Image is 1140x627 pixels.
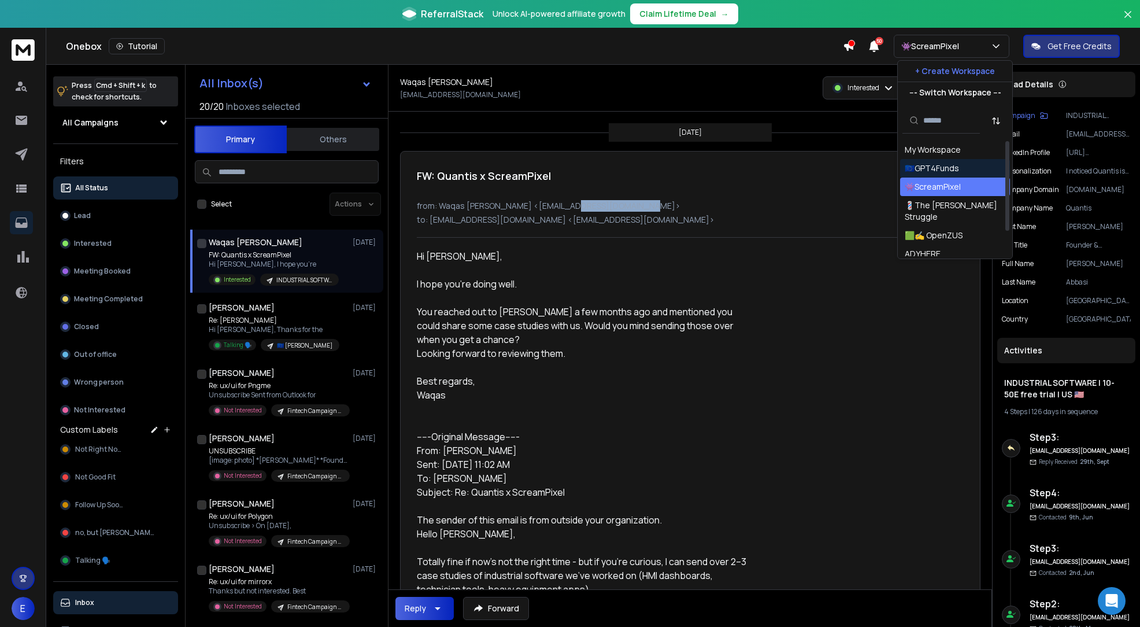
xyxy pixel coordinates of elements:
h6: [EMAIL_ADDRESS][DOMAIN_NAME] [1030,447,1131,455]
div: 🟩✍️ OpenZUS [905,230,963,241]
p: to: [EMAIL_ADDRESS][DOMAIN_NAME] <[EMAIL_ADDRESS][DOMAIN_NAME]> [417,214,964,226]
span: 126 days in sequence [1031,407,1098,416]
p: Reply Received [1039,458,1109,466]
p: Job Title [1002,241,1027,250]
p: [EMAIL_ADDRESS][DOMAIN_NAME] [1066,130,1131,139]
p: Not Interested [224,602,262,611]
p: Wrong person [74,378,124,387]
p: from: Waqas [PERSON_NAME] <[EMAIL_ADDRESS][DOMAIN_NAME]> [417,200,964,212]
p: Fintech Campaign Series A [287,472,343,481]
p: [PERSON_NAME] [1066,259,1131,268]
p: Meeting Booked [74,267,131,276]
div: | [1004,407,1128,416]
button: + Create Workspace [898,61,1012,82]
h1: FW: Quantis x ScreamPixel [417,168,551,184]
p: Meeting Completed [74,294,143,304]
button: Lead [53,204,178,227]
p: INDUSTRIAL SOFTWARE | 10-50E free trial | US 🇺🇸 [276,276,332,285]
p: [EMAIL_ADDRESS][DOMAIN_NAME] [400,90,521,99]
p: Re: ux/ui for Polygon [209,512,347,521]
p: UNSUBSCRIBE [209,447,347,456]
h6: [EMAIL_ADDRESS][DOMAIN_NAME] [1030,558,1131,566]
p: Interested [847,83,879,93]
p: + Create Workspace [915,65,995,77]
p: [DATE] [353,238,379,247]
p: [DATE] [353,368,379,378]
label: Select [211,200,232,209]
p: 🇪🇺 [PERSON_NAME] [277,341,332,350]
span: Not Good Fit [75,473,116,482]
span: Follow Up Soon [75,500,124,510]
span: 20 / 20 [199,99,224,113]
p: [DATE] [679,128,702,137]
h3: Custom Labels [60,424,118,436]
p: Not Interested [224,537,262,545]
p: Abbasi [1066,278,1131,287]
div: Reply [405,603,426,614]
p: Company Domain [1002,185,1059,194]
p: Fintech Campaign Series A [287,537,343,546]
p: Get Free Credits [1048,40,1112,52]
h6: Step 4 : [1030,486,1131,500]
p: Lead Details [1004,79,1053,90]
p: Not Interested [74,405,125,415]
h3: Filters [53,153,178,169]
div: 💈The [PERSON_NAME] Struggle [905,200,1005,223]
button: Closed [53,315,178,338]
h1: [PERSON_NAME] [209,302,275,313]
p: Hi [PERSON_NAME], I hope you're [209,260,339,269]
button: Close banner [1120,7,1135,35]
h1: All Inbox(s) [199,78,264,89]
span: ReferralStack [421,7,483,21]
p: Quantis [1066,204,1131,213]
p: Founder & Chairman [1066,241,1131,250]
button: Others [287,127,379,152]
p: Company Name [1002,204,1053,213]
p: Location [1002,296,1028,305]
h6: [EMAIL_ADDRESS][DOMAIN_NAME] [1030,502,1131,511]
p: Unsubscribe > On [DATE], [209,521,347,530]
p: Hi [PERSON_NAME], Thanks for the [209,325,339,334]
button: Tutorial [109,38,165,54]
h1: Waqas [PERSON_NAME] [209,237,302,248]
div: Open Intercom Messenger [1098,587,1126,615]
div: Onebox [66,38,843,54]
p: [DATE] [353,434,379,443]
span: no, but [PERSON_NAME] [75,528,156,537]
h6: [EMAIL_ADDRESS][DOMAIN_NAME] [1030,613,1131,622]
h1: [PERSON_NAME] [209,563,275,575]
button: Interested [53,232,178,255]
p: [DATE] [353,565,379,574]
button: All Campaigns [53,111,178,134]
button: All Status [53,176,178,200]
span: Cmd + Shift + k [94,79,147,92]
span: 9th, Jun [1069,513,1093,521]
p: [URL][DOMAIN_NAME][PERSON_NAME] [1066,148,1131,157]
p: 👾ScreamPixel [901,40,964,52]
p: --- Switch Workspace --- [909,87,1001,98]
h3: Inboxes selected [226,99,300,113]
p: Lead [74,211,91,220]
p: Re: ux/ui for mirrorx [209,577,347,587]
h1: [PERSON_NAME] [209,433,275,444]
p: Re: ux/ui for Pngme [209,381,347,390]
button: E [12,597,35,620]
button: Wrong person [53,371,178,394]
p: All Status [75,183,108,193]
button: Get Free Credits [1023,35,1120,58]
p: Fintech Campaign Series A [287,603,343,611]
p: Press to check for shortcuts. [72,80,157,103]
p: LinkedIn Profile [1002,148,1050,157]
p: Out of office [74,350,117,359]
h1: Waqas [PERSON_NAME] [400,76,493,88]
p: Personalization [1002,167,1052,176]
p: [DATE] [353,499,379,508]
p: Interested [74,239,112,248]
button: All Inbox(s) [190,72,381,95]
button: Primary [194,126,287,153]
p: Full Name [1002,259,1034,268]
div: 👾ScreamPixel [905,181,961,193]
p: Re: [PERSON_NAME] [209,316,339,325]
p: Campaign [1002,111,1035,120]
p: [DOMAIN_NAME] [1066,185,1131,194]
